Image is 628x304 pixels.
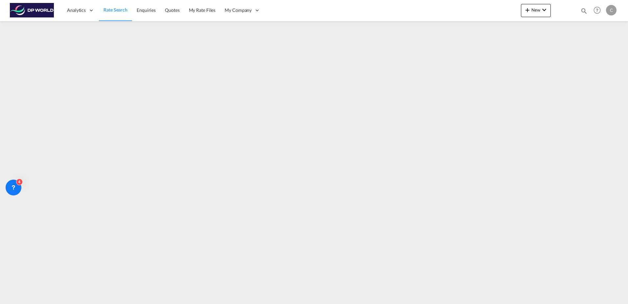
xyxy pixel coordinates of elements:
[580,7,588,17] div: icon-magnify
[103,7,127,13] span: Rate Search
[137,7,156,13] span: Enquiries
[521,4,551,17] button: icon-plus 400-fgNewicon-chevron-down
[67,7,86,13] span: Analytics
[524,6,531,14] md-icon: icon-plus 400-fg
[165,7,179,13] span: Quotes
[189,7,216,13] span: My Rate Files
[524,7,548,13] span: New
[606,5,617,15] div: C
[10,3,54,18] img: c08ca190194411f088ed0f3ba295208c.png
[540,6,548,14] md-icon: icon-chevron-down
[225,7,252,13] span: My Company
[592,5,606,16] div: Help
[580,7,588,14] md-icon: icon-magnify
[592,5,603,16] span: Help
